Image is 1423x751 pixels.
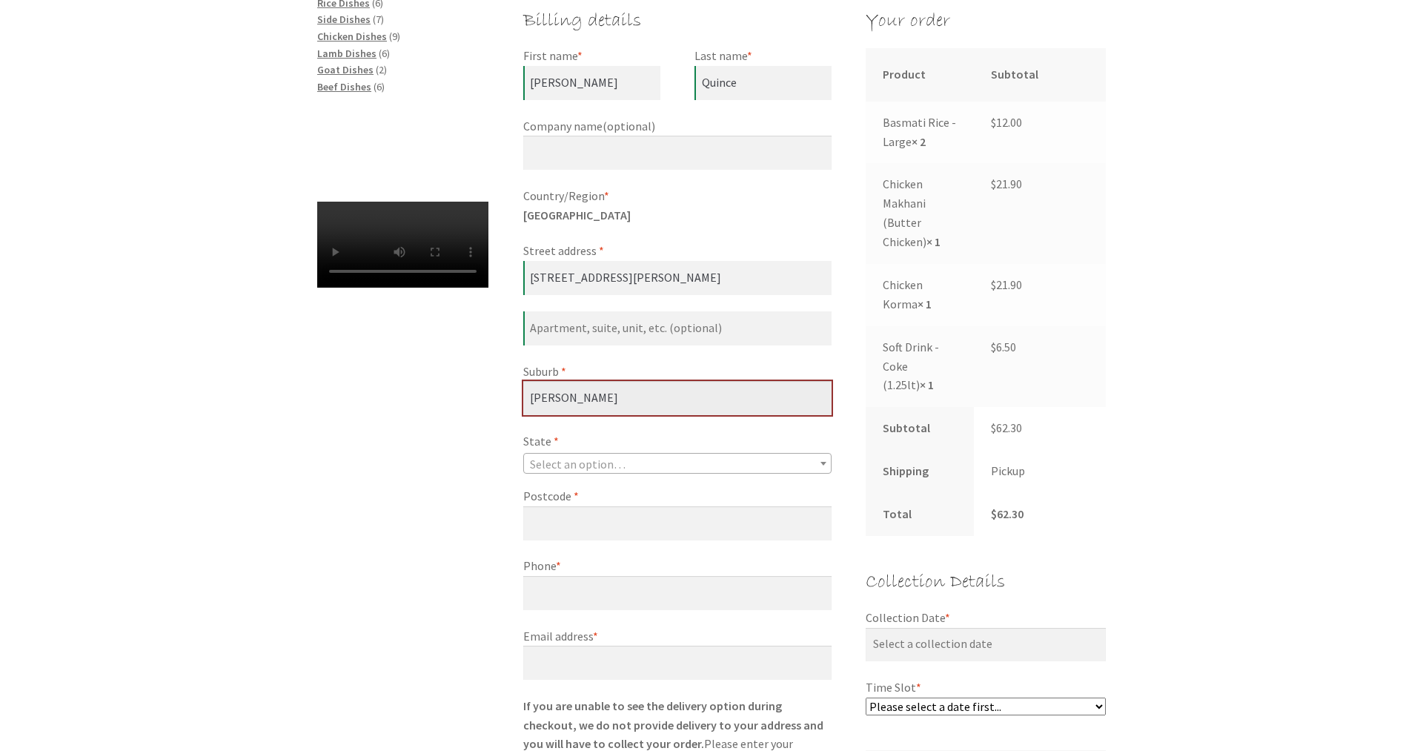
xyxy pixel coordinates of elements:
strong: × 1 [918,297,932,311]
span: (optional) [603,119,655,133]
h3: Collection Details [866,567,1106,598]
td: Chicken Makhani (Butter Chicken) [866,163,974,264]
span: 6 [377,80,382,93]
span: 9 [392,30,397,43]
a: Side Dishes [317,13,371,26]
input: Apartment, suite, unit, etc. (optional) [523,311,832,345]
span: $ [991,340,996,354]
label: Suburb [523,363,832,382]
label: Time Slot [866,678,1106,698]
span: 6 [382,47,387,60]
h3: Your order [866,6,1106,49]
label: Pickup [991,463,1025,478]
span: 7 [376,13,381,26]
th: Shipping [866,450,974,493]
label: Email address [523,627,832,646]
label: Street address [523,242,832,261]
label: Company name [523,117,832,136]
h3: Billing details [523,6,832,37]
input: House number and street name [523,261,832,295]
a: Chicken Dishes [317,30,387,43]
th: Product [866,48,974,101]
label: Collection Date [866,609,1106,628]
th: Subtotal [974,48,1106,101]
bdi: 21.90 [991,277,1022,292]
label: State [523,432,832,451]
th: Total [866,493,974,536]
strong: × 1 [926,234,941,249]
label: First name [523,47,660,66]
a: Goat Dishes [317,63,374,76]
input: Select a collection date [866,628,1106,662]
td: Basmati Rice - Large [866,102,974,164]
label: Phone [523,557,832,576]
span: 2 [379,63,384,76]
span: $ [991,277,996,292]
a: Beef Dishes [317,80,371,93]
span: Select an option… [530,457,626,472]
strong: [GEOGRAPHIC_DATA] [523,208,631,222]
a: Lamb Dishes [317,47,377,60]
label: Country/Region [523,187,832,206]
bdi: 12.00 [991,115,1022,130]
td: Soft Drink - Coke (1.25lt) [866,326,974,408]
strong: × 2 [912,134,926,149]
bdi: 62.30 [991,506,1024,521]
bdi: 62.30 [991,420,1022,435]
span: $ [991,115,996,130]
label: Last name [694,47,832,66]
span: State [523,453,832,474]
bdi: 21.90 [991,176,1022,191]
span: $ [991,506,997,521]
strong: × 1 [920,377,934,392]
td: Chicken Korma [866,264,974,326]
th: Subtotal [866,407,974,450]
bdi: 6.50 [991,340,1016,354]
span: $ [991,420,996,435]
span: $ [991,176,996,191]
label: Postcode [523,487,832,506]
